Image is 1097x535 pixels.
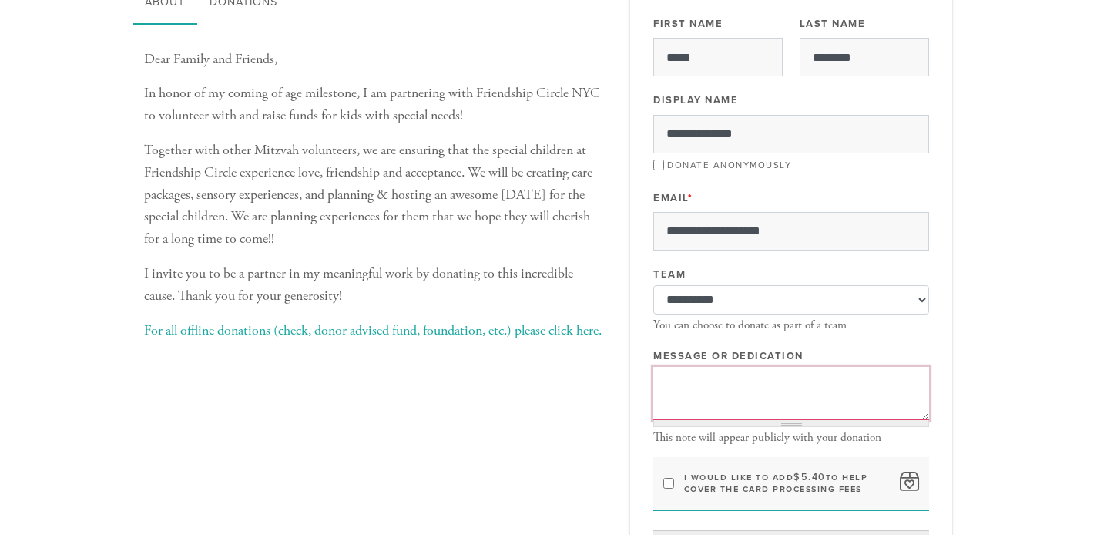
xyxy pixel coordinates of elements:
[144,140,606,251] p: Together with other Mitzvah volunteers, we are ensuring that the special children at Friendship C...
[144,321,602,339] a: For all offline donations (check, donor advised fund, foundation, etc.) please click here.
[653,17,723,31] label: First Name
[800,17,866,31] label: Last Name
[684,472,891,495] label: I would like to add to help cover the card processing fees
[144,263,606,308] p: I invite you to be a partner in my meaningful work by donating to this incredible cause. Thank yo...
[653,431,929,445] div: This note will appear publicly with your donation
[653,349,803,363] label: Message or dedication
[653,191,693,205] label: Email
[653,267,686,281] label: Team
[667,160,791,170] label: Donate Anonymously
[144,82,606,127] p: In honor of my coming of age milestone, I am partnering with Friendship Circle NYC to volunteer w...
[653,318,929,332] div: You can choose to donate as part of a team
[793,471,801,483] span: $
[144,49,606,71] p: Dear Family and Friends,
[688,192,693,204] span: This field is required.
[801,471,826,483] span: 5.40
[653,93,738,107] label: Display Name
